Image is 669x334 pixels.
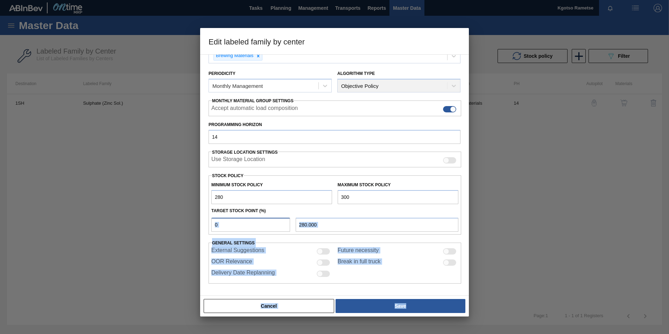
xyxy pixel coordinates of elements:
[212,150,278,155] span: Storage Location Settings
[211,270,275,278] label: Delivery Date Replanning
[212,83,263,89] div: Monthly Management
[209,71,235,76] label: Periodicity
[209,120,460,130] label: Programming Horizon
[211,247,264,256] label: External Suggestions
[211,208,266,213] label: Target Stock Point (%)
[211,258,252,267] label: OOR Relevance
[211,156,265,165] label: When enabled, the system will display stocks from different storage locations.
[214,51,254,60] div: Brewing Materials
[338,182,391,187] label: Maximum Stock Policy
[211,105,298,113] label: Accept automatic load composition
[212,173,244,178] label: Stock Policy
[204,299,334,313] button: Cancel
[211,182,263,187] label: Minimum Stock Policy
[337,71,375,76] label: Algorithm Type
[338,258,381,267] label: Break in full truck
[212,98,294,103] span: Monthly Material Group Settings
[200,28,469,55] h3: Edit labeled family by center
[338,247,379,256] label: Future necessity
[212,241,255,245] span: General settings
[336,299,465,313] button: Save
